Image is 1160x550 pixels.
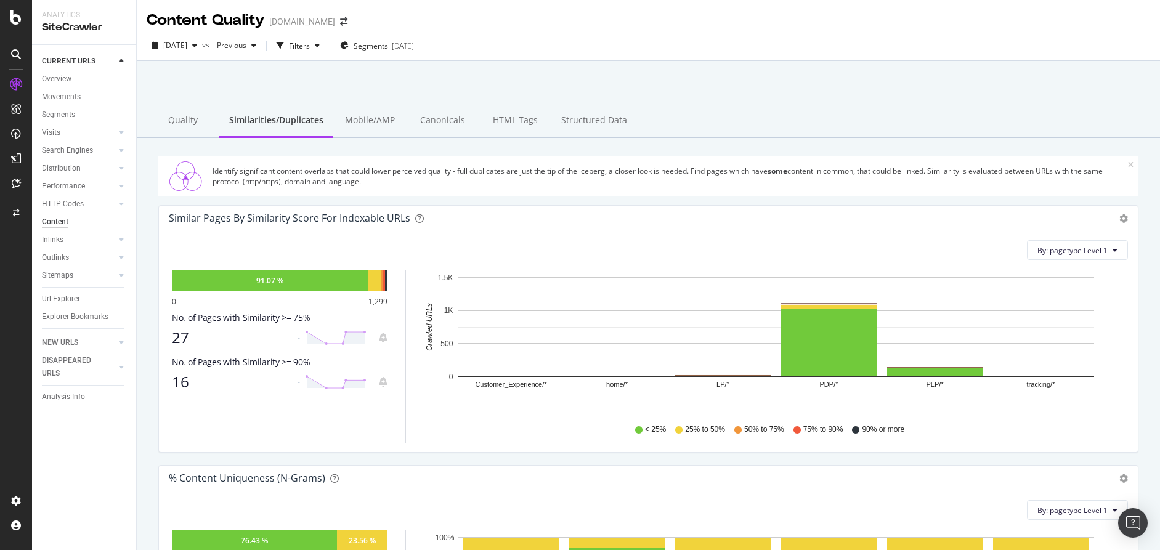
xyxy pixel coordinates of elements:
[1118,508,1148,538] div: Open Intercom Messenger
[42,310,108,323] div: Explorer Bookmarks
[42,198,84,211] div: HTTP Codes
[685,424,725,435] span: 25% to 50%
[256,275,283,286] div: 91.07 %
[551,104,637,138] div: Structured Data
[42,251,69,264] div: Outlinks
[1119,474,1128,483] div: gear
[436,533,455,542] text: 100%
[406,104,479,138] div: Canonicals
[42,269,115,282] a: Sitemaps
[42,73,71,86] div: Overview
[172,356,387,368] div: No. of Pages with Similarity >= 90%
[1027,500,1128,520] button: By: pagetype Level 1
[1037,245,1108,256] span: By: pagetype Level 1
[169,212,410,224] div: Similar Pages by Similarity Score For Indexable URLs
[42,20,126,34] div: SiteCrawler
[803,424,843,435] span: 75% to 90%
[172,296,176,307] div: 0
[744,424,784,435] span: 50% to 75%
[213,166,1128,187] div: Identify significant content overlaps that could lower perceived quality - full duplicates are ju...
[42,293,128,305] a: Url Explorer
[172,312,387,324] div: No. of Pages with Similarity >= 75%
[42,354,115,380] a: DISAPPEARED URLS
[42,162,115,175] a: Distribution
[335,36,419,55] button: Segments[DATE]
[1027,240,1128,260] button: By: pagetype Level 1
[147,10,264,31] div: Content Quality
[645,424,666,435] span: < 25%
[479,104,551,138] div: HTML Tags
[42,269,73,282] div: Sitemaps
[172,373,290,390] div: 16
[354,41,388,51] span: Segments
[212,40,246,51] span: Previous
[1119,214,1128,223] div: gear
[1027,381,1056,389] text: tracking/*
[42,390,85,403] div: Analysis Info
[340,17,347,26] div: arrow-right-arrow-left
[368,296,387,307] div: 1,299
[449,373,453,381] text: 0
[241,535,268,546] div: 76.43 %
[42,310,128,323] a: Explorer Bookmarks
[147,36,202,55] button: [DATE]
[298,377,300,387] div: -
[147,104,219,138] div: Quality
[42,91,128,103] a: Movements
[42,354,104,380] div: DISAPPEARED URLS
[42,73,128,86] a: Overview
[349,535,376,546] div: 23.56 %
[379,377,387,387] div: bell-plus
[212,36,261,55] button: Previous
[42,216,68,228] div: Content
[379,333,387,342] div: bell-plus
[172,329,290,346] div: 27
[42,180,115,193] a: Performance
[42,126,115,139] a: Visits
[392,41,414,51] div: [DATE]
[42,55,95,68] div: CURRENT URLS
[298,333,300,343] div: -
[42,55,115,68] a: CURRENT URLS
[606,381,628,389] text: home/*
[42,10,126,20] div: Analytics
[42,336,115,349] a: NEW URLS
[289,41,310,51] div: Filters
[42,293,80,305] div: Url Explorer
[42,144,115,157] a: Search Engines
[42,336,78,349] div: NEW URLS
[42,91,81,103] div: Movements
[42,162,81,175] div: Distribution
[42,108,128,121] a: Segments
[269,15,335,28] div: [DOMAIN_NAME]
[42,233,115,246] a: Inlinks
[926,381,944,389] text: PLP/*
[163,40,187,51] span: 2025 Oct. 1st
[42,233,63,246] div: Inlinks
[163,161,208,191] img: Similarities/Duplicates
[42,198,115,211] a: HTTP Codes
[820,381,839,389] text: PDP/*
[42,251,115,264] a: Outlinks
[42,126,60,139] div: Visits
[438,273,453,282] text: 1.5K
[425,304,434,351] text: Crawled URLs
[42,180,85,193] div: Performance
[42,390,128,403] a: Analysis Info
[421,270,1128,413] svg: A chart.
[862,424,904,435] span: 90% or more
[768,166,787,176] strong: some
[444,307,453,315] text: 1K
[440,339,453,348] text: 500
[219,104,333,138] div: Similarities/Duplicates
[475,381,547,389] text: Customer_Experience/*
[272,36,325,55] button: Filters
[42,144,93,157] div: Search Engines
[333,104,406,138] div: Mobile/AMP
[42,216,128,228] a: Content
[202,39,212,50] span: vs
[42,108,75,121] div: Segments
[169,472,325,484] div: % Content Uniqueness (N-Grams)
[1037,505,1108,516] span: By: pagetype Level 1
